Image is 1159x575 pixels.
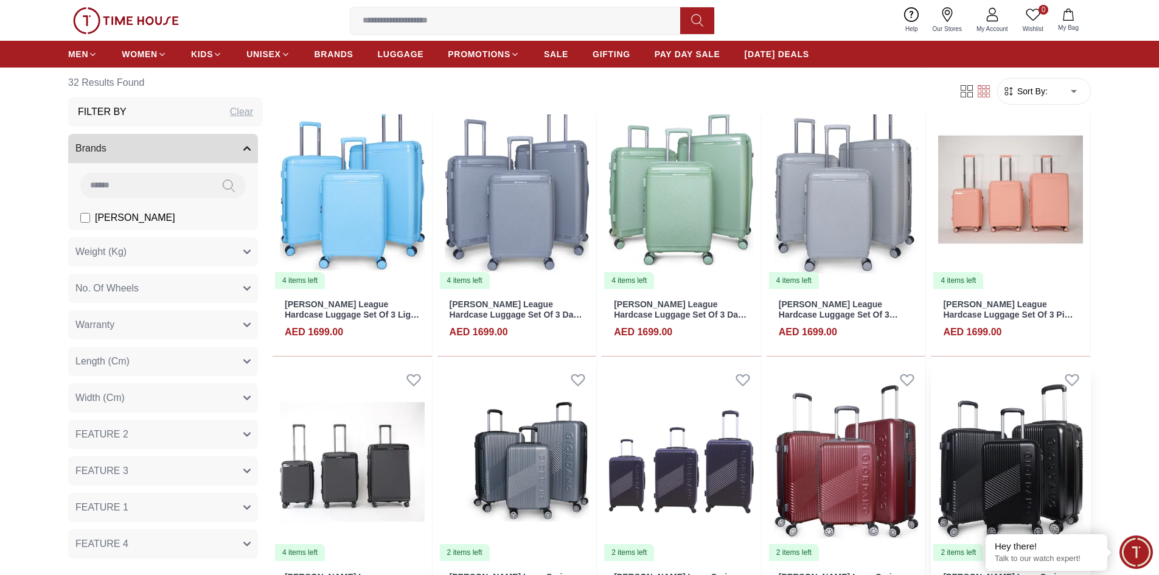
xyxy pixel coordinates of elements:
div: 4 items left [275,544,325,561]
a: [PERSON_NAME] League Hardcase Luggage Set Of 3 Light Blue, Unbreakable PP Travel Suitcase. GR011.... [285,299,419,340]
button: Weight (Kg) [68,237,258,267]
button: My Bag [1051,6,1086,35]
button: Warranty [68,310,258,340]
a: [PERSON_NAME] League Hardcase Luggage Set Of 3 Champagne, Unbreakable PP Travel Suitcase. GR011.3.15 [779,299,898,340]
button: Brands [68,134,258,163]
span: Our Stores [928,24,967,33]
span: FEATURE 3 [75,464,128,478]
button: Length (Cm) [68,347,258,376]
a: Giordano Logo Series Luggage Set Of 3 Silver GR020.SLV2 items left [437,361,597,562]
span: WOMEN [122,48,158,60]
img: Giordano Logo Series Luggage Set Of 3 Silver GR020.SLV [437,361,597,562]
span: BRANDS [315,48,353,60]
a: [DATE] DEALS [745,43,809,65]
a: Giordano League Hardcase Luggage Set Of 3 Light Blue, Unbreakable PP Travel Suitcase. GR011.3.414... [273,89,432,290]
span: Sort By: [1015,85,1048,97]
span: FEATURE 2 [75,427,128,442]
span: [PERSON_NAME] [95,211,175,225]
span: Warranty [75,318,114,332]
button: FEATURE 4 [68,529,258,559]
img: Giordano League Hardcase Luggage Set Of 3 Light Blue, Unbreakable PP Travel Suitcase. GR011.3.41 [273,89,432,290]
a: Giordano Logo Series Luggage Set Of 3 Black GR020.BLK2 items left [931,361,1090,562]
span: My Account [972,24,1013,33]
div: Chat Widget [1119,535,1153,569]
a: Our Stores [925,5,969,36]
h4: AED 1699.00 [614,325,672,340]
a: Giordano League Hardcase Luggage Set Of 3 Champagne, Unbreakable PP Travel Suitcase. GR011.3.154 ... [767,89,926,290]
div: 2 items left [604,544,654,561]
div: 4 items left [933,272,983,289]
img: Giordano Logo Series Luggage Set Of 3 Maroon GR020.MRN [767,361,926,562]
button: Sort By: [1003,85,1048,97]
img: Giordano League Hardcase Luggage Set Of 3 Dark Green, Unbreakable PP Travel Suitcase. GR011.3.180 [602,89,761,290]
h4: AED 1699.00 [779,325,837,340]
a: KIDS [191,43,222,65]
a: LUGGAGE [378,43,424,65]
h4: AED 1699.00 [450,325,508,340]
span: MEN [68,48,88,60]
div: Clear [230,105,253,119]
div: 2 items left [440,544,490,561]
a: WOMEN [122,43,167,65]
a: MEN [68,43,97,65]
div: 4 items left [604,272,654,289]
p: Talk to our watch expert! [995,554,1098,564]
img: Giordano League Hardcase Luggage Set Of 3 Champagne, Unbreakable PP Travel Suitcase. GR011.3.15 [767,89,926,290]
a: Giordano League Hardcase Luggage Set Of 3 Dark Green, Unbreakable PP Travel Suitcase. GR011.3.180... [602,89,761,290]
button: FEATURE 2 [68,420,258,449]
button: Width (Cm) [68,383,258,413]
img: Giordano League Hardcase Luggage Set Of 3 Pink, Unbreakable PP Travel Suitcase. GR011.3.104 [931,89,1090,290]
span: LUGGAGE [378,48,424,60]
span: No. Of Wheels [75,281,139,296]
a: [PERSON_NAME] League Hardcase Luggage Set Of 3 Dark Green, Unbreakable PP Travel Suitcase. GR011.... [614,299,747,340]
div: Hey there! [995,540,1098,552]
a: Giordano League Hardcase Luggage Set Of 3 Dark Grey, Unbreakable PP Travel Suitcase. GR011.3.224 ... [437,89,597,290]
a: Giordano League Hardcase Luggage Set Of 3 Pink, Unbreakable PP Travel Suitcase. GR011.3.1044 item... [931,89,1090,290]
h4: AED 1699.00 [285,325,343,340]
h4: AED 1699.00 [943,325,1001,340]
span: SALE [544,48,568,60]
span: KIDS [191,48,213,60]
a: Help [898,5,925,36]
a: Giordano Logo Series Luggage Set Of 3 Navy GR020.NVY2 items left [602,361,761,562]
span: FEATURE 4 [75,537,128,551]
a: PAY DAY SALE [655,43,720,65]
div: 2 items left [933,544,983,561]
button: FEATURE 1 [68,493,258,522]
a: [PERSON_NAME] League Hardcase Luggage Set Of 3 Pink, Unbreakable PP Travel Suitcase. GR011.3.104 [943,299,1076,340]
img: Giordano Logo Series Luggage Set Of 3 Black GR020.BLK [931,361,1090,562]
span: PAY DAY SALE [655,48,720,60]
button: No. Of Wheels [68,274,258,303]
input: [PERSON_NAME] [80,213,90,223]
span: PROMOTIONS [448,48,510,60]
span: My Bag [1053,23,1084,32]
span: 0 [1039,5,1048,15]
a: UNISEX [246,43,290,65]
div: 4 items left [440,272,490,289]
span: Wishlist [1018,24,1048,33]
a: SALE [544,43,568,65]
h3: Filter By [78,105,127,119]
a: 0Wishlist [1015,5,1051,36]
a: BRANDS [315,43,353,65]
img: Giordano League Hardcase Luggage Set Of 3 Dark Grey, Unbreakable PP Travel Suitcase. GR011.3.22 [437,89,597,290]
img: Giordano Logo Series Luggage Set Of 3 Navy GR020.NVY [602,361,761,562]
div: 2 items left [769,544,819,561]
a: Giordano Logo Series Luggage Set Of 3 Maroon GR020.MRN2 items left [767,361,926,562]
span: FEATURE 1 [75,500,128,515]
span: Brands [75,141,106,156]
div: 4 items left [275,272,325,289]
span: GIFTING [593,48,630,60]
div: 4 items left [769,272,819,289]
a: PROMOTIONS [448,43,520,65]
a: GIFTING [593,43,630,65]
span: [DATE] DEALS [745,48,809,60]
img: ... [73,7,179,34]
img: Giordano League Hardcase Luggage Set Of 3 Black, Unbreakable PP Travel Suitcase. GR011.3.06 [273,361,432,562]
span: UNISEX [246,48,280,60]
a: Giordano League Hardcase Luggage Set Of 3 Black, Unbreakable PP Travel Suitcase. GR011.3.064 item... [273,361,432,562]
span: Width (Cm) [75,391,125,405]
button: FEATURE 3 [68,456,258,486]
span: Help [900,24,923,33]
span: Length (Cm) [75,354,130,369]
